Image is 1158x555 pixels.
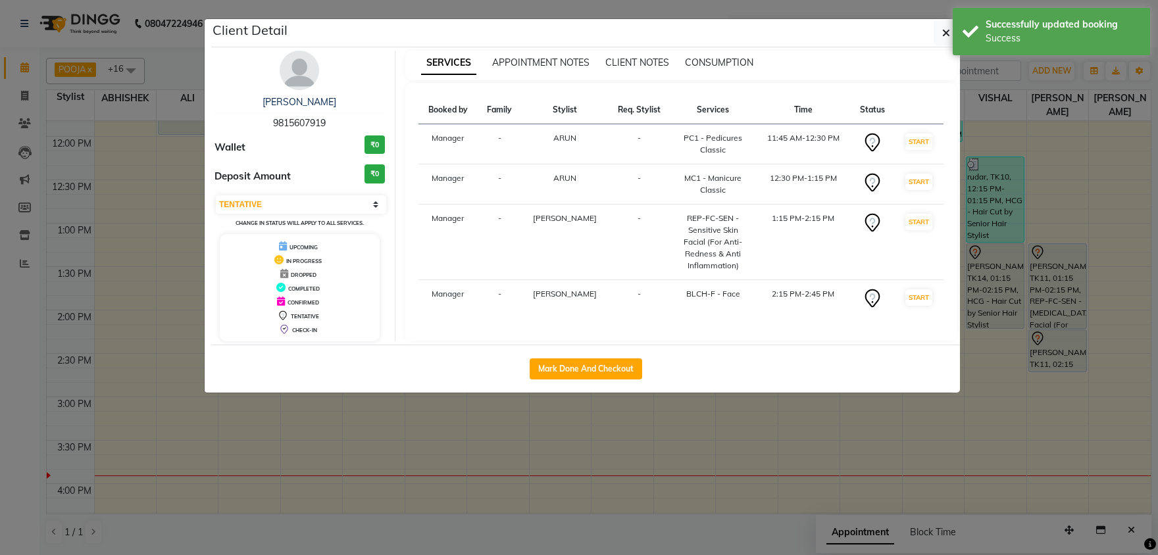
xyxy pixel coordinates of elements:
[607,205,670,280] td: -
[553,173,576,183] span: ARUN
[755,280,850,318] td: 2:15 PM-2:45 PM
[905,289,932,306] button: START
[292,327,317,333] span: CHECK-IN
[291,272,316,278] span: DROPPED
[418,96,478,124] th: Booked by
[755,164,850,205] td: 12:30 PM-1:15 PM
[607,164,670,205] td: -
[533,289,597,299] span: [PERSON_NAME]
[291,313,319,320] span: TENTATIVE
[289,244,318,251] span: UPCOMING
[678,132,747,156] div: PC1 - Pedicures Classic
[214,169,291,184] span: Deposit Amount
[478,205,522,280] td: -
[288,299,319,306] span: CONFIRMED
[607,280,670,318] td: -
[478,124,522,164] td: -
[755,124,850,164] td: 11:45 AM-12:30 PM
[755,96,850,124] th: Time
[905,214,932,230] button: START
[607,124,670,164] td: -
[365,135,385,155] h3: ₹0
[478,280,522,318] td: -
[418,205,478,280] td: Manager
[533,213,597,223] span: [PERSON_NAME]
[478,164,522,205] td: -
[851,96,895,124] th: Status
[905,133,932,150] button: START
[905,174,932,190] button: START
[418,280,478,318] td: Manager
[286,258,322,264] span: IN PROGRESS
[263,96,336,108] a: [PERSON_NAME]
[553,133,576,143] span: ARUN
[678,172,747,196] div: MC1 - Manicure Classic
[418,124,478,164] td: Manager
[418,164,478,205] td: Manager
[530,358,642,379] button: Mark Done And Checkout
[236,220,364,226] small: Change in status will apply to all services.
[607,96,670,124] th: Req. Stylist
[678,212,747,272] div: REP-FC-SEN - Sensitive Skin Facial (For Anti-Redness & Anti Inflammation)
[755,205,850,280] td: 1:15 PM-2:15 PM
[670,96,755,124] th: Services
[213,20,288,40] h5: Client Detail
[678,288,747,300] div: BLCH-F - Face
[478,96,522,124] th: Family
[288,285,320,292] span: COMPLETED
[605,57,669,68] span: CLIENT NOTES
[214,140,245,155] span: Wallet
[365,164,385,183] h3: ₹0
[685,57,753,68] span: CONSUMPTION
[273,117,326,129] span: 9815607919
[522,96,607,124] th: Stylist
[986,18,1140,32] div: Successfully updated booking
[280,51,319,90] img: avatar
[986,32,1140,45] div: Success
[421,51,476,75] span: SERVICES
[492,57,590,68] span: APPOINTMENT NOTES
